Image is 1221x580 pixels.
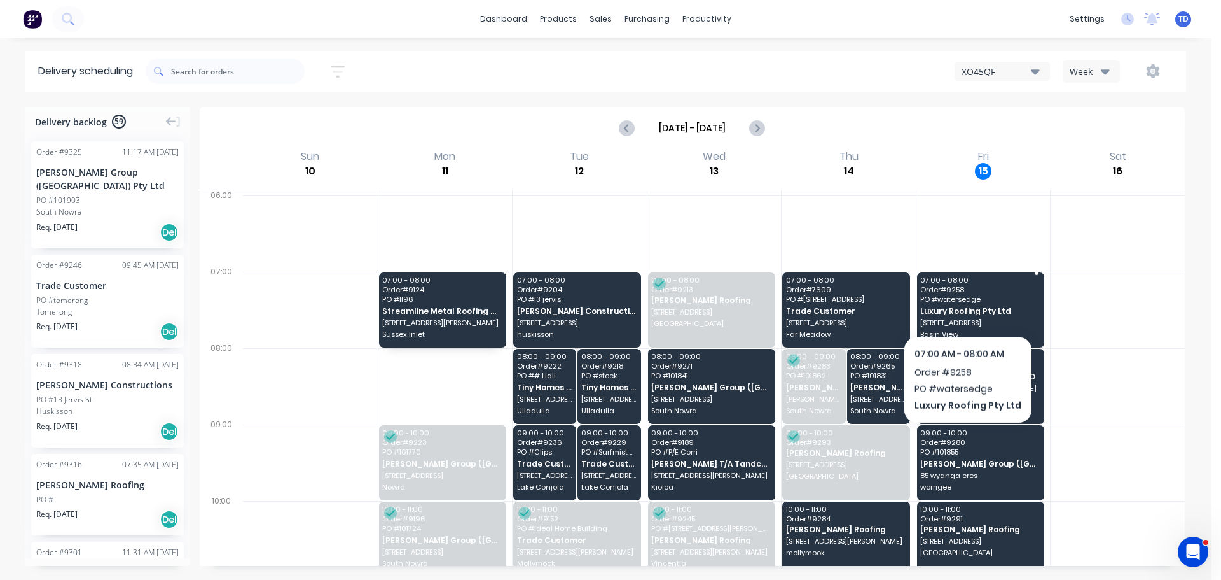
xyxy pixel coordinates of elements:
[1110,163,1126,180] div: 16
[517,319,636,327] span: [STREET_ADDRESS]
[651,395,770,403] span: [STREET_ADDRESS]
[36,206,179,218] div: South Nowra
[786,506,905,513] span: 10:00 - 11:00
[382,295,501,303] span: PO # 1196
[517,515,636,523] span: Order # 9152
[651,286,770,294] span: Order # 9213
[571,163,588,180] div: 12
[474,10,534,29] a: dashboard
[699,150,729,163] div: Wed
[786,449,905,457] span: [PERSON_NAME] Roofing
[517,460,572,468] span: Trade Customer
[36,279,179,292] div: Trade Customer
[112,115,126,129] span: 59
[920,460,1039,468] span: [PERSON_NAME] Group ([GEOGRAPHIC_DATA]) Pty Ltd
[920,483,1039,491] span: worrigee
[581,362,637,370] span: Order # 9218
[786,472,905,480] span: [GEOGRAPHIC_DATA]
[974,150,993,163] div: Fri
[955,62,1050,81] button: XO45QF
[36,378,179,392] div: [PERSON_NAME] Constructions
[36,146,82,158] div: Order # 9325
[517,525,636,532] span: PO # Ideal Home Building
[651,448,770,456] span: PO # P/E Corri
[920,506,1039,513] span: 10:00 - 11:00
[1063,10,1111,29] div: settings
[581,472,637,479] span: [STREET_ADDRESS][PERSON_NAME]
[850,407,906,414] span: South Nowra
[581,383,637,392] span: Tiny Homes International Pty Ltd
[962,65,1031,78] div: XO45QF
[786,307,905,315] span: Trade Customer
[382,483,501,491] span: Nowra
[581,429,637,437] span: 09:00 - 10:00
[581,395,637,403] span: [STREET_ADDRESS][PERSON_NAME]
[382,286,501,294] span: Order # 9124
[1106,150,1130,163] div: Sat
[431,150,459,163] div: Mon
[581,483,637,491] span: Lake Conjola
[160,223,179,242] div: Del
[786,319,905,327] span: [STREET_ADDRESS]
[36,195,80,206] div: PO #101903
[517,506,636,513] span: 10:00 - 11:00
[786,362,841,370] span: Order # 9283
[786,330,905,338] span: Far Meadow
[517,286,636,294] span: Order # 9204
[583,10,618,29] div: sales
[382,330,501,338] span: Sussex Inlet
[651,372,770,379] span: PO # 101841
[786,525,905,534] span: [PERSON_NAME] Roofing
[517,429,572,437] span: 09:00 - 10:00
[920,353,1039,360] span: 08:00 - 09:00
[36,394,92,406] div: PO #13 Jervis St
[23,10,42,29] img: Factory
[706,163,722,180] div: 13
[975,163,991,180] div: 15
[920,448,1039,456] span: PO # 101855
[786,383,841,392] span: [PERSON_NAME] Group ([GEOGRAPHIC_DATA]) Pty Ltd
[1063,60,1120,83] button: Week
[651,525,770,532] span: PO # [STREET_ADDRESS][PERSON_NAME]
[920,439,1039,446] span: Order # 9280
[920,472,1039,479] span: 85 wyanga cres
[651,362,770,370] span: Order # 9271
[382,560,501,567] span: South Nowra
[517,276,636,284] span: 07:00 - 08:00
[36,421,78,432] span: Req. [DATE]
[517,372,572,379] span: PO # # Hall
[581,353,637,360] span: 08:00 - 09:00
[517,483,572,491] span: Lake Conjola
[786,372,841,379] span: PO # 101862
[651,548,770,556] span: [STREET_ADDRESS][PERSON_NAME]
[382,472,501,479] span: [STREET_ADDRESS]
[651,308,770,316] span: [STREET_ADDRESS]
[36,295,88,306] div: PO #tomerong
[200,188,243,264] div: 06:00
[534,10,583,29] div: products
[850,383,906,392] span: [PERSON_NAME] Group ([GEOGRAPHIC_DATA]) Pty Ltd
[517,330,636,338] span: huskisson
[517,439,572,446] span: Order # 9236
[36,547,82,558] div: Order # 9301
[651,536,770,544] span: [PERSON_NAME] Roofing
[651,276,770,284] span: 07:00 - 08:00
[786,515,905,523] span: Order # 9284
[302,163,319,180] div: 10
[651,560,770,567] span: Vincentia
[920,429,1039,437] span: 09:00 - 10:00
[517,307,636,315] span: [PERSON_NAME] Constructions
[920,276,1039,284] span: 07:00 - 08:00
[651,383,770,392] span: [PERSON_NAME] Group ([GEOGRAPHIC_DATA]) Pty Ltd
[36,494,53,506] div: PO #
[297,150,323,163] div: Sun
[1070,65,1107,78] div: Week
[36,359,82,371] div: Order # 9318
[36,222,78,233] span: Req. [DATE]
[382,429,501,437] span: 09:00 - 10:00
[382,439,501,446] span: Order # 9223
[920,307,1039,315] span: Luxury Roofing Pty Ltd
[36,306,179,318] div: Tomerong
[122,260,179,271] div: 09:45 AM [DATE]
[160,322,179,341] div: Del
